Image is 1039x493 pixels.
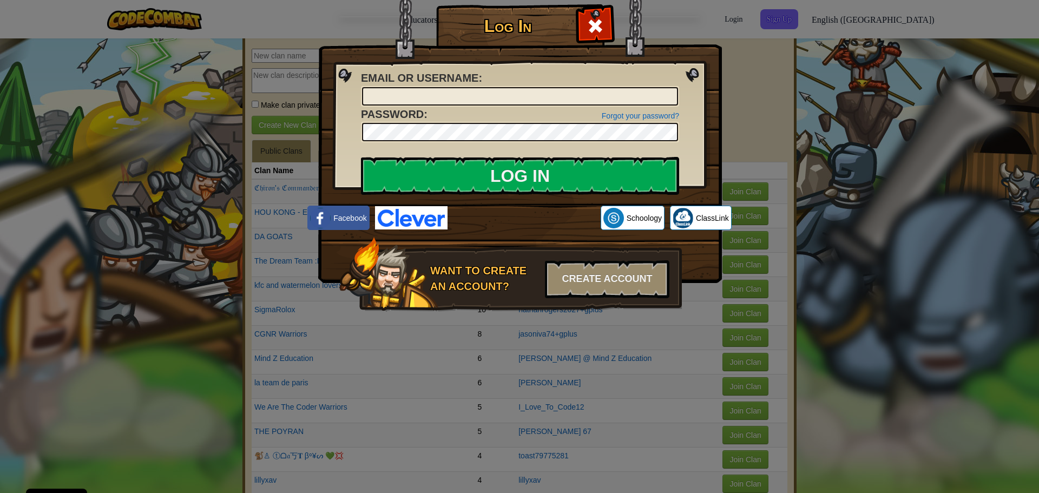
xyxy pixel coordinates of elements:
iframe: Sign in with Google Button [448,206,601,230]
img: schoology.png [603,208,624,228]
a: Forgot your password? [602,111,679,120]
div: Want to create an account? [430,263,538,294]
h1: Log In [439,17,577,36]
label: : [361,107,428,122]
img: clever-logo-blue.png [375,206,448,229]
span: Email or Username [361,72,478,84]
span: Facebook [333,213,366,224]
img: classlink-logo-small.png [673,208,693,228]
label: : [361,70,482,86]
input: Log In [361,157,679,195]
img: facebook_small.png [310,208,331,228]
span: Password [361,108,424,120]
div: Create Account [545,260,669,298]
span: ClassLink [696,213,729,224]
span: Schoology [627,213,662,224]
